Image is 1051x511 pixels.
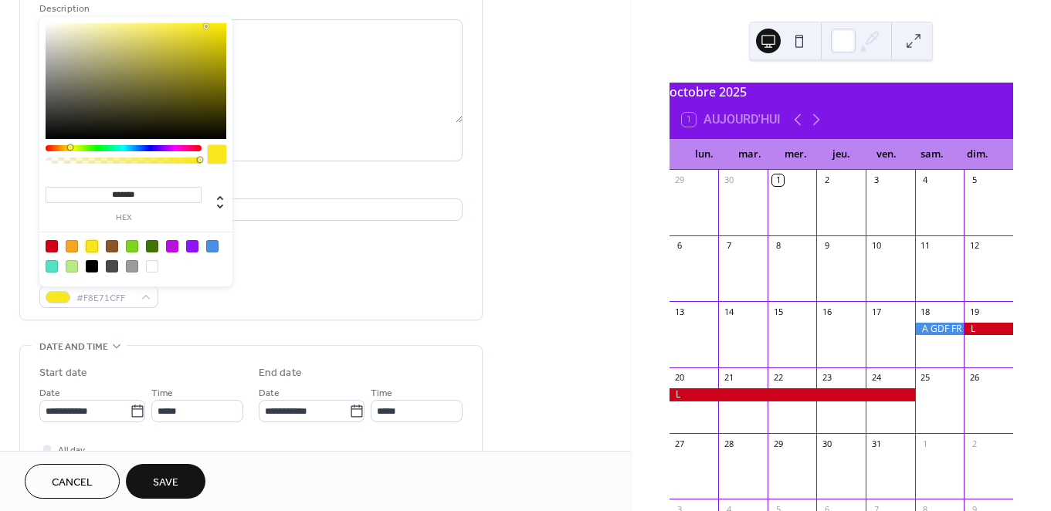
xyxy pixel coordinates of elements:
[126,240,138,252] div: #7ED321
[670,83,1013,101] div: octobre 2025
[870,438,882,449] div: 31
[772,372,784,384] div: 22
[910,139,955,170] div: sam.
[870,240,882,252] div: 10
[682,139,727,170] div: lun.
[920,372,931,384] div: 25
[821,174,832,186] div: 2
[46,260,58,272] div: #50E3C2
[968,306,980,317] div: 19
[920,306,931,317] div: 18
[39,1,459,17] div: Description
[146,240,158,252] div: #417505
[86,240,98,252] div: #F8E71C
[772,306,784,317] div: 15
[819,139,864,170] div: jeu.
[864,139,910,170] div: ven.
[870,372,882,384] div: 24
[86,260,98,272] div: #000000
[674,306,686,317] div: 13
[206,240,219,252] div: #4A90E2
[674,438,686,449] div: 27
[52,475,93,491] span: Cancel
[968,438,980,449] div: 2
[186,240,198,252] div: #9013FE
[727,139,773,170] div: mar.
[106,240,118,252] div: #8B572A
[674,174,686,186] div: 29
[920,174,931,186] div: 4
[772,438,784,449] div: 29
[46,214,202,222] label: hex
[66,260,78,272] div: #B8E986
[968,240,980,252] div: 12
[106,260,118,272] div: #4A4A4A
[920,438,931,449] div: 1
[723,372,734,384] div: 21
[821,306,832,317] div: 16
[46,240,58,252] div: #D0021B
[773,139,819,170] div: mer.
[821,240,832,252] div: 9
[259,385,280,401] span: Date
[166,240,178,252] div: #BD10E0
[126,260,138,272] div: #9B9B9B
[821,438,832,449] div: 30
[964,323,1013,336] div: L
[920,240,931,252] div: 11
[870,174,882,186] div: 3
[821,372,832,384] div: 23
[39,385,60,401] span: Date
[670,388,915,401] div: L
[674,240,686,252] div: 6
[371,385,392,401] span: Time
[968,372,980,384] div: 26
[772,240,784,252] div: 8
[151,385,173,401] span: Time
[723,438,734,449] div: 28
[772,174,784,186] div: 1
[39,365,87,381] div: Start date
[723,306,734,317] div: 14
[915,323,965,336] div: A GDF FR 13
[146,260,158,272] div: #FFFFFF
[39,180,459,196] div: Location
[153,475,178,491] span: Save
[674,372,686,384] div: 20
[723,174,734,186] div: 30
[870,306,882,317] div: 17
[76,290,134,306] span: #F8E71CFF
[66,240,78,252] div: #F5A623
[968,174,980,186] div: 5
[39,339,108,355] span: Date and time
[723,240,734,252] div: 7
[58,442,85,459] span: All day
[126,464,205,499] button: Save
[25,464,120,499] button: Cancel
[259,365,302,381] div: End date
[955,139,1001,170] div: dim.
